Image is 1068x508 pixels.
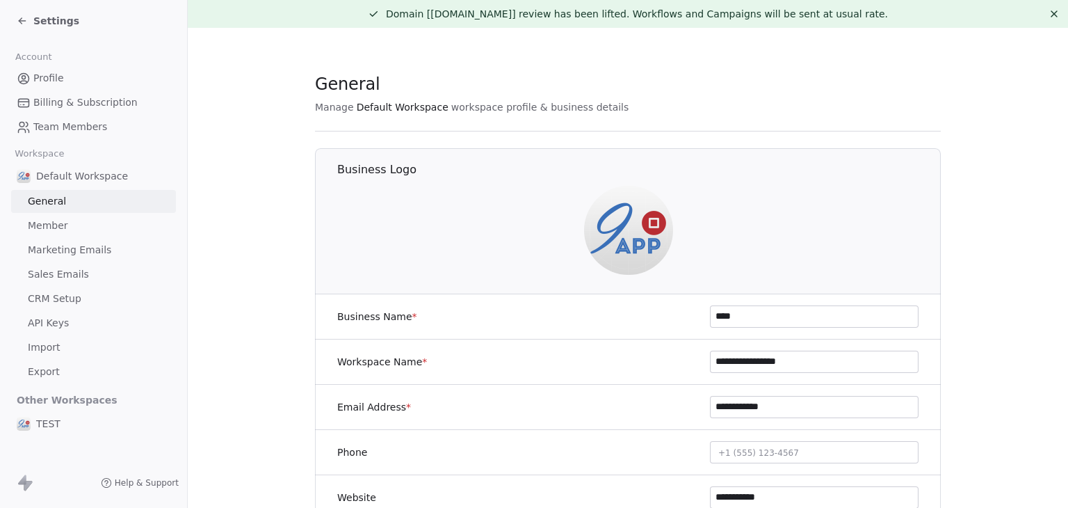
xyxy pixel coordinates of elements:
span: TEST [36,417,60,431]
label: Phone [337,445,367,459]
span: General [28,194,66,209]
span: +1 (555) 123-4567 [718,448,799,458]
span: Default Workspace [36,169,128,183]
span: Manage [315,100,354,114]
a: Billing & Subscription [11,91,176,114]
a: CRM Setup [11,287,176,310]
span: Account [9,47,58,68]
span: Import [28,340,60,355]
span: Member [28,219,68,233]
button: +1 (555) 123-4567 [710,441,919,463]
a: General [11,190,176,213]
h1: Business Logo [337,162,941,177]
a: Settings [17,14,79,28]
a: Export [11,360,176,383]
a: Help & Support [101,477,179,489]
a: Profile [11,67,176,90]
span: Profile [33,71,64,86]
label: Workspace Name [337,355,427,369]
a: Import [11,336,176,359]
label: Email Address [337,400,411,414]
a: Team Members [11,116,176,138]
span: Settings [33,14,79,28]
span: General [315,74,380,95]
span: Other Workspaces [11,389,123,411]
span: Team Members [33,120,107,134]
img: logo_con%20trasparenza.png [17,169,31,183]
a: API Keys [11,312,176,335]
span: Marketing Emails [28,243,111,257]
a: Sales Emails [11,263,176,286]
a: Member [11,214,176,237]
span: Domain [[DOMAIN_NAME]] review has been lifted. Workflows and Campaigns will be sent at usual rate. [386,8,888,19]
label: Website [337,491,376,505]
span: Default Workspace [357,100,448,114]
img: logo_con%20trasparenza.png [584,186,673,275]
img: logo_con%20trasparenza.png [17,417,31,431]
span: Export [28,365,60,379]
a: Marketing Emails [11,239,176,262]
span: Billing & Subscription [33,95,138,110]
span: Help & Support [115,477,179,489]
label: Business Name [337,310,417,324]
span: Sales Emails [28,267,89,282]
span: workspace profile & business details [451,100,629,114]
span: API Keys [28,316,69,331]
span: CRM Setup [28,292,81,306]
span: Workspace [9,143,70,164]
